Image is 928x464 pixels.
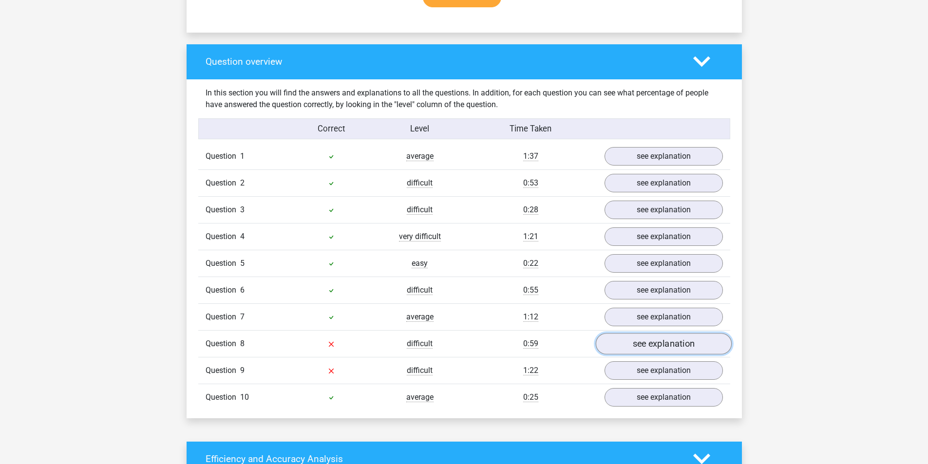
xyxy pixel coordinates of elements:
span: 2 [240,178,245,187]
span: 0:22 [523,259,538,268]
span: 3 [240,205,245,214]
a: see explanation [605,147,723,166]
span: Question [206,284,240,296]
span: 4 [240,232,245,241]
a: see explanation [605,281,723,299]
a: see explanation [605,227,723,246]
span: easy [412,259,428,268]
span: difficult [407,178,433,188]
span: 8 [240,339,245,348]
span: difficult [407,205,433,215]
span: Question [206,311,240,323]
span: 0:53 [523,178,538,188]
span: difficult [407,366,433,375]
span: 0:55 [523,285,538,295]
div: Level [376,123,464,135]
span: Question [206,365,240,376]
div: Correct [287,123,376,135]
span: 5 [240,259,245,268]
span: Question [206,391,240,403]
span: 0:59 [523,339,538,349]
span: 1:12 [523,312,538,322]
span: Question [206,231,240,242]
span: 7 [240,312,245,321]
span: Question [206,204,240,216]
a: see explanation [595,333,731,354]
a: see explanation [605,308,723,326]
span: average [406,151,434,161]
span: Question [206,177,240,189]
a: see explanation [605,254,723,273]
span: very difficult [399,232,441,241]
span: average [406,392,434,402]
span: Question [206,258,240,269]
span: 1 [240,151,245,161]
span: 10 [240,392,249,402]
div: In this section you will find the answers and explanations to all the questions. In addition, for... [198,87,730,111]
a: see explanation [605,201,723,219]
span: Question [206,338,240,350]
a: see explanation [605,174,723,192]
a: see explanation [605,361,723,380]
span: 1:37 [523,151,538,161]
h4: Question overview [206,56,679,67]
span: 1:22 [523,366,538,375]
span: 6 [240,285,245,295]
span: Question [206,150,240,162]
span: difficult [407,285,433,295]
span: 9 [240,366,245,375]
span: 1:21 [523,232,538,241]
span: 0:25 [523,392,538,402]
span: difficult [407,339,433,349]
span: 0:28 [523,205,538,215]
div: Time Taken [464,123,597,135]
a: see explanation [605,388,723,407]
span: average [406,312,434,322]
